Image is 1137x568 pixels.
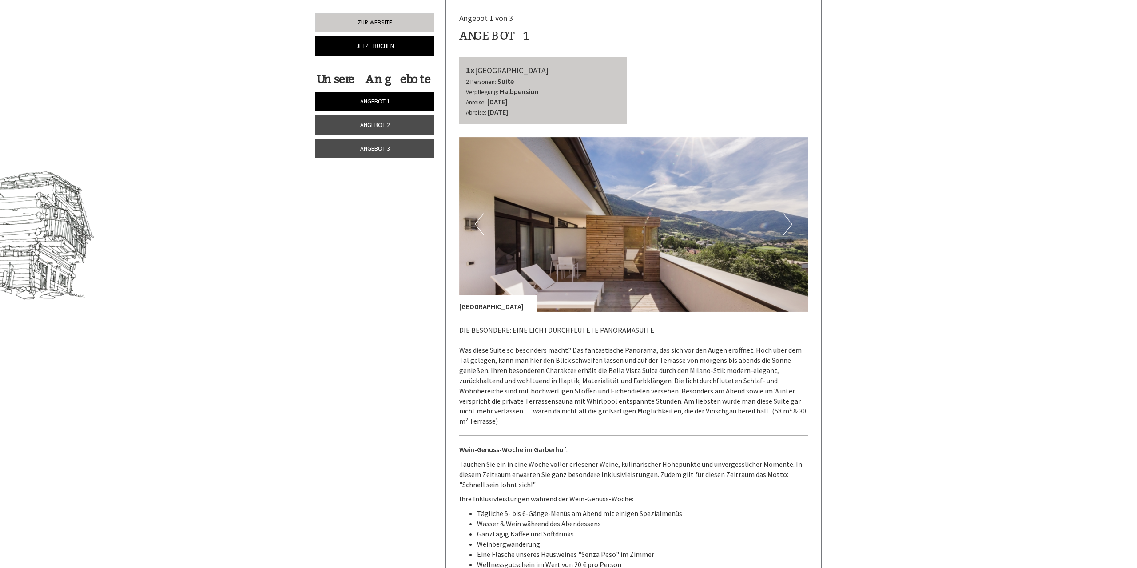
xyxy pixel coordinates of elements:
a: Zur Website [315,13,434,32]
li: Weinbergwanderung [477,539,808,549]
img: image [459,137,808,312]
b: Suite [497,77,514,86]
p: Tauchen Sie ein in eine Woche voller erlesener Weine, kulinarischer Höhepunkte und unvergessliche... [459,459,808,490]
li: Eine Flasche unseres Hausweines "Senza Peso" im Zimmer [477,549,808,560]
a: Jetzt buchen [315,36,434,56]
span: Angebot 1 von 3 [459,13,513,23]
li: Wasser & Wein während des Abendessens [477,519,808,529]
li: Tägliche 5- bis 6-Gänge-Menüs am Abend mit einigen Spezialmenüs [477,508,808,519]
button: Next [783,213,792,235]
small: Anreise: [466,99,486,106]
div: Unsere Angebote [315,71,432,87]
small: Verpflegung: [466,88,498,96]
div: [GEOGRAPHIC_DATA] [459,295,537,312]
b: Halbpension [500,87,539,96]
small: Abreise: [466,109,486,116]
p: DIE BESONDERE: EINE LICHTDURCHFLUTETE PANORAMASUITE Was diese Suite so besonders macht? Das fanta... [459,325,808,426]
b: [DATE] [488,107,508,116]
li: Ganztägig Kaffee und Softdrinks [477,529,808,539]
button: Previous [475,213,484,235]
span: Angebot 3 [360,144,390,152]
p: : [459,445,808,455]
small: 2 Personen: [466,78,496,86]
span: Angebot 1 [360,97,390,105]
span: Angebot 2 [360,121,390,129]
b: [DATE] [487,97,508,106]
b: 1x [466,64,475,75]
div: [GEOGRAPHIC_DATA] [466,64,620,77]
strong: Wein-Genuss-Woche im Garberhof [459,445,566,454]
p: Ihre Inklusivleistungen während der Wein-Genuss-Woche: [459,494,808,504]
div: Angebot 1 [459,28,531,44]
